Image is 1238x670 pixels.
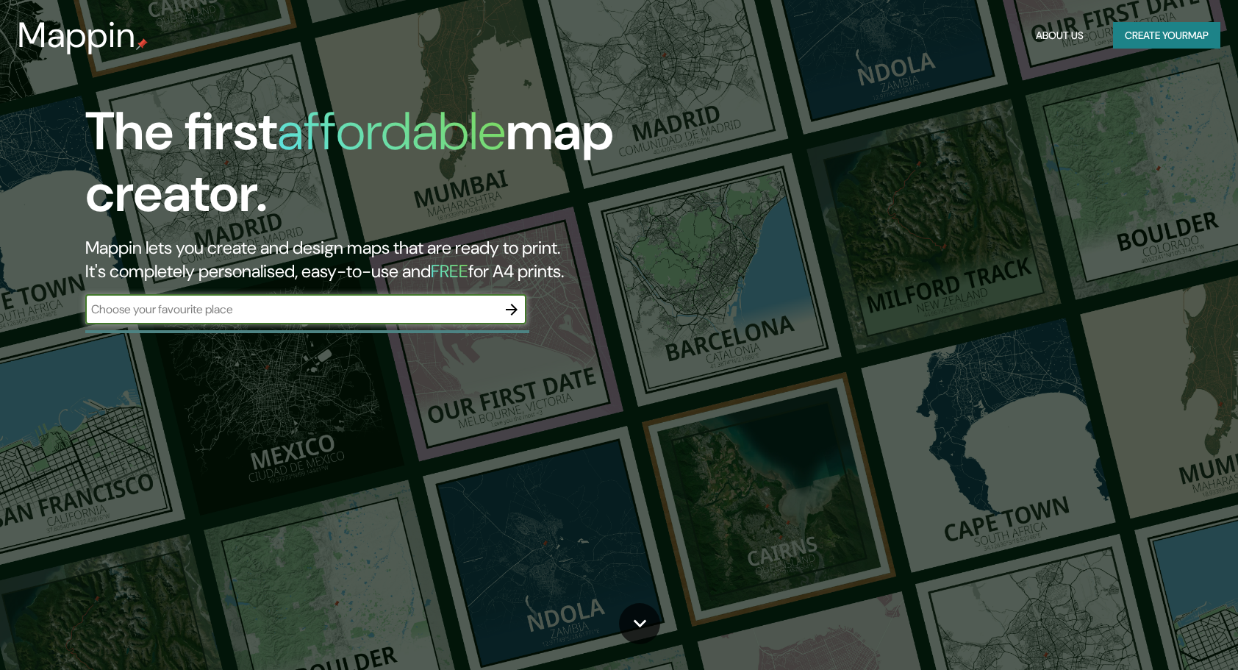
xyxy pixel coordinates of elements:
[277,97,506,165] h1: affordable
[1107,613,1222,654] iframe: Help widget launcher
[1113,22,1220,49] button: Create yourmap
[1030,22,1089,49] button: About Us
[136,38,148,50] img: mappin-pin
[18,15,136,56] h3: Mappin
[85,101,704,236] h1: The first map creator.
[431,260,468,282] h5: FREE
[85,301,497,318] input: Choose your favourite place
[85,236,704,283] h2: Mappin lets you create and design maps that are ready to print. It's completely personalised, eas...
